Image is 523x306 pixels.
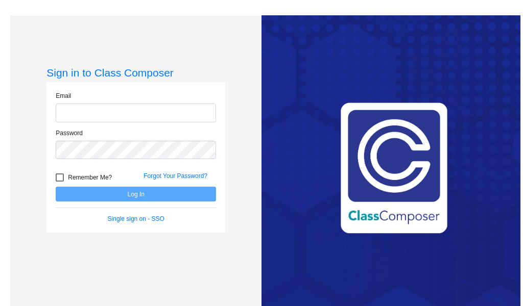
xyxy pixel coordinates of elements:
label: Email [56,91,71,100]
label: Password [56,129,83,138]
a: Single sign on - SSO [108,215,164,222]
a: Forgot Your Password? [144,172,207,180]
button: Log In [56,187,216,201]
h3: Sign in to Class Composer [46,66,225,79]
span: Remember Me? [68,171,112,184]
